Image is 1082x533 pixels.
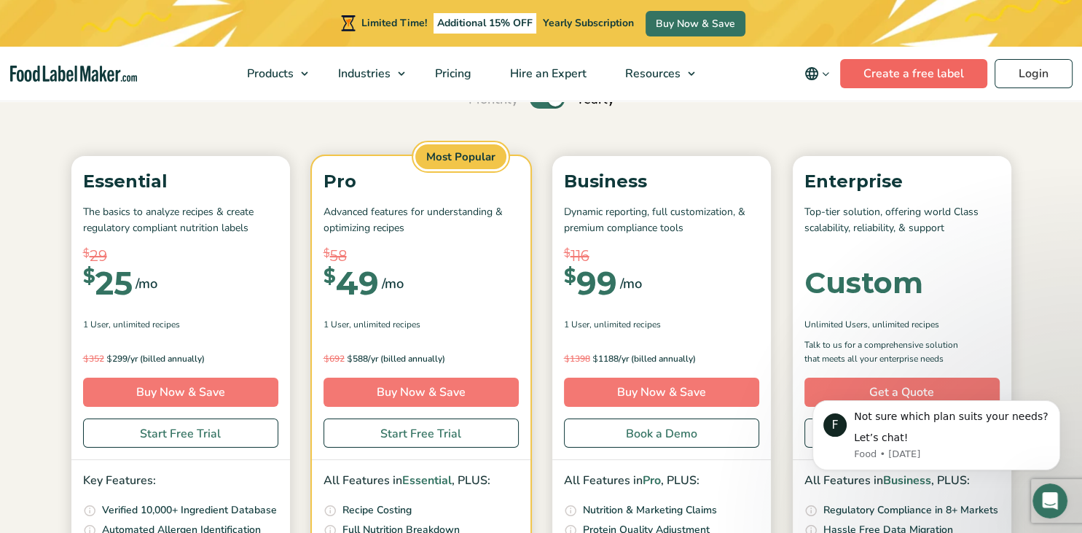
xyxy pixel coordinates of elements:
[402,472,452,489] span: Essential
[324,204,519,237] p: Advanced features for understanding & optimizing recipes
[564,351,759,366] p: 1188/yr (billed annually)
[83,351,278,366] p: 299/yr (billed annually)
[564,267,617,299] div: 99
[791,378,1082,494] iframe: Intercom notifications message
[804,168,1000,195] p: Enterprise
[83,204,278,237] p: The basics to analyze recipes & create regulatory compliant nutrition labels
[564,318,589,331] span: 1 User
[109,318,180,331] span: , Unlimited Recipes
[840,59,987,88] a: Create a free label
[342,502,412,518] p: Recipe Costing
[571,245,589,267] span: 116
[564,378,759,407] a: Buy Now & Save
[506,66,588,82] span: Hire an Expert
[136,273,157,294] span: /mo
[324,168,519,195] p: Pro
[804,268,923,297] div: Custom
[361,16,427,30] span: Limited Time!
[995,59,1073,88] a: Login
[646,11,745,36] a: Buy Now & Save
[382,273,404,294] span: /mo
[592,353,598,364] span: $
[83,419,278,448] a: Start Free Trial
[324,378,519,407] a: Buy Now & Save
[491,47,603,101] a: Hire an Expert
[102,502,277,518] p: Verified 10,000+ Ingredient Database
[324,267,379,299] div: 49
[564,267,576,286] span: $
[564,353,590,365] del: 1398
[804,318,868,331] span: Unlimited Users
[621,66,682,82] span: Resources
[804,204,1000,237] p: Top-tier solution, offering world Class scalability, reliability, & support
[606,47,702,101] a: Resources
[804,338,972,366] p: Talk to us for a comprehensive solution that meets all your enterprise needs
[83,168,278,195] p: Essential
[243,66,295,82] span: Products
[324,351,519,366] p: 588/yr (billed annually)
[83,353,104,365] del: 352
[413,142,509,172] span: Most Popular
[319,47,412,101] a: Industries
[83,472,278,491] p: Key Features:
[431,66,473,82] span: Pricing
[90,245,107,267] span: 29
[564,472,759,491] p: All Features in , PLUS:
[564,245,571,262] span: $
[324,472,519,491] p: All Features in , PLUS:
[564,204,759,237] p: Dynamic reporting, full customization, & premium compliance tools
[324,419,519,448] a: Start Free Trial
[324,353,329,364] span: $
[868,318,939,331] span: , Unlimited Recipes
[83,267,95,286] span: $
[324,267,336,286] span: $
[823,502,998,518] p: Regulatory Compliance in 8+ Markets
[583,502,717,518] p: Nutrition & Marketing Claims
[334,66,392,82] span: Industries
[564,419,759,448] a: Book a Demo
[83,267,133,299] div: 25
[83,245,90,262] span: $
[83,378,278,407] a: Buy Now & Save
[347,353,353,364] span: $
[106,353,112,364] span: $
[620,273,642,294] span: /mo
[324,245,330,262] span: $
[589,318,661,331] span: , Unlimited Recipes
[564,353,570,364] span: $
[324,318,349,331] span: 1 User
[434,13,536,34] span: Additional 15% OFF
[83,318,109,331] span: 1 User
[416,47,487,101] a: Pricing
[643,472,661,489] span: Pro
[1032,483,1067,518] iframe: Intercom live chat
[564,168,759,195] p: Business
[543,16,634,30] span: Yearly Subscription
[349,318,420,331] span: , Unlimited Recipes
[324,353,345,365] del: 692
[83,353,89,364] span: $
[228,47,315,101] a: Products
[330,245,347,267] span: 58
